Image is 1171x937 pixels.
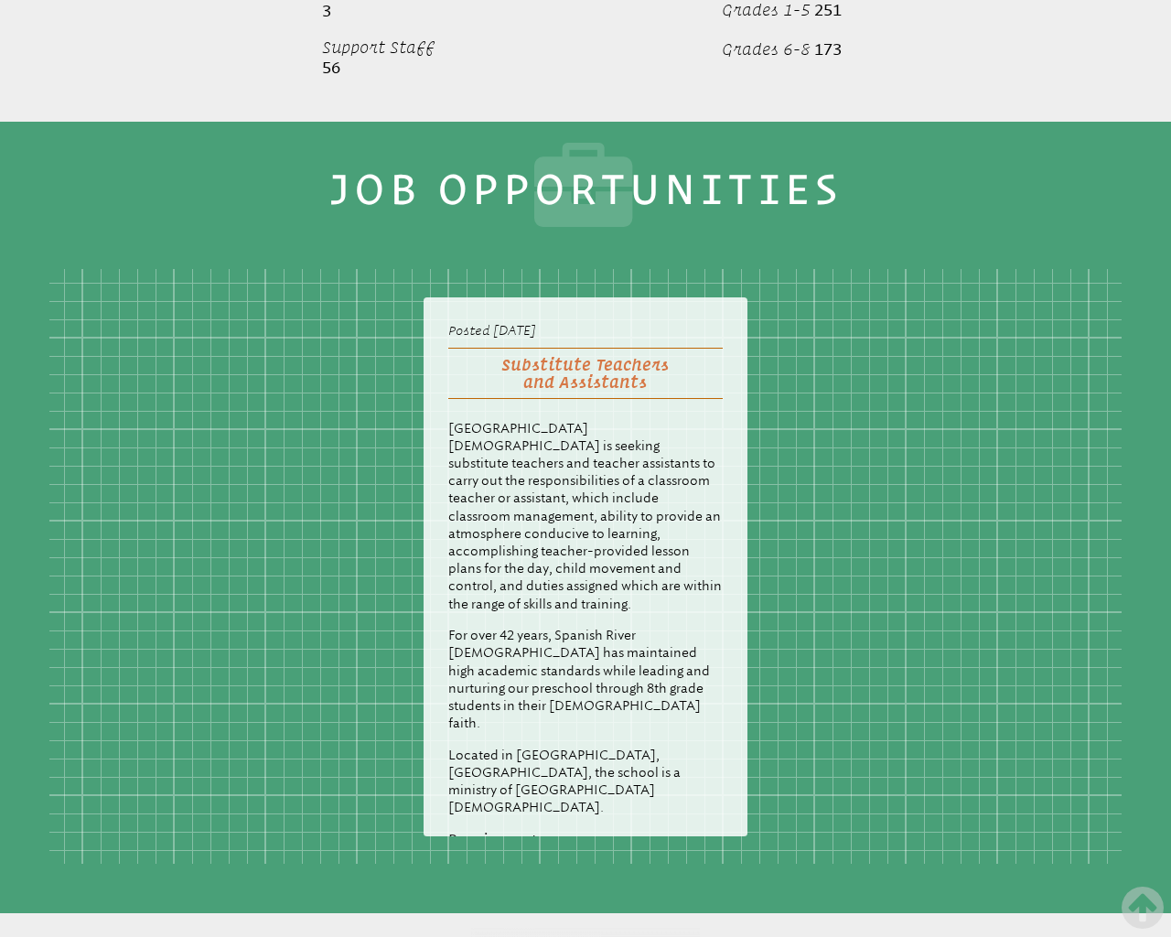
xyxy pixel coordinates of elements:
[814,39,842,59] b: 173
[448,627,723,732] p: For over 42 years, Spanish River [DEMOGRAPHIC_DATA] has maintained high academic standards while ...
[448,348,723,399] h2: Substitute Teachers and Assistants
[448,747,723,817] p: Located in [GEOGRAPHIC_DATA], [GEOGRAPHIC_DATA], the school is a ministry of [GEOGRAPHIC_DATA][DE...
[448,323,490,338] span: Posted
[322,58,340,78] b: 56
[322,1,331,21] b: 3
[493,323,536,339] span: [DATE]
[134,178,1037,241] h1: Job Opportunities
[722,39,811,58] span: Grades 6-8
[448,420,723,613] p: [GEOGRAPHIC_DATA][DEMOGRAPHIC_DATA] is seeking substitute teachers and teacher assistants to carr...
[448,831,723,848] h3: Requirements
[322,38,435,56] span: Support Staff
